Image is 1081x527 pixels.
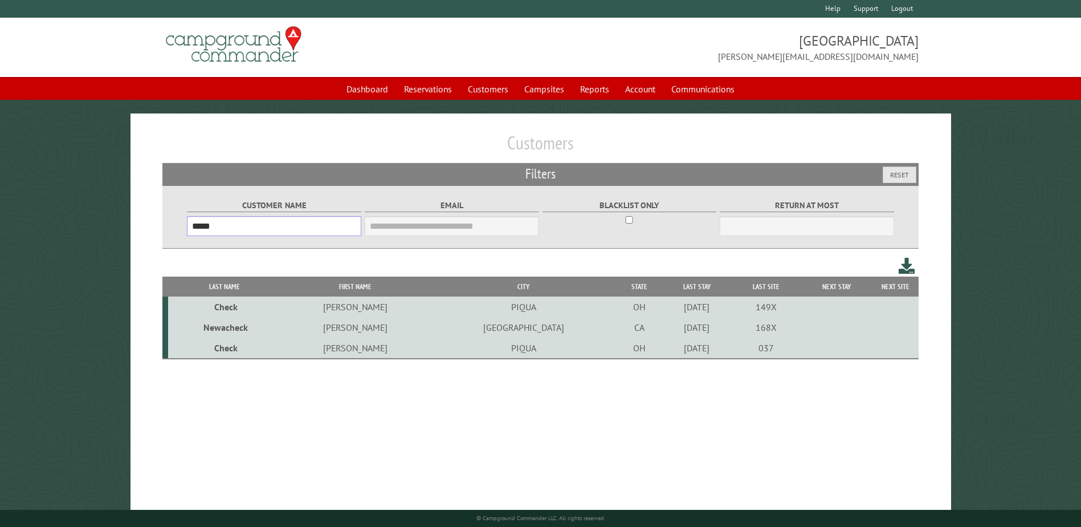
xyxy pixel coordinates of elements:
[168,317,280,338] td: Newacheck
[617,297,662,317] td: OH
[162,163,918,185] h2: Filters
[732,317,801,338] td: 168X
[168,338,280,359] td: Check
[430,297,617,317] td: PIQUA
[617,277,662,297] th: State
[280,297,430,317] td: [PERSON_NAME]
[187,199,361,212] label: Customer Name
[663,301,729,313] div: [DATE]
[168,297,280,317] td: Check
[365,199,539,212] label: Email
[476,514,605,522] small: © Campground Commander LLC. All rights reserved.
[618,78,662,100] a: Account
[280,317,430,338] td: [PERSON_NAME]
[542,199,716,212] label: Blacklist only
[617,338,662,359] td: OH
[162,132,918,163] h1: Customers
[430,277,617,297] th: City
[517,78,571,100] a: Campsites
[617,317,662,338] td: CA
[280,277,430,297] th: First Name
[662,277,732,297] th: Last Stay
[732,338,801,359] td: 037
[340,78,395,100] a: Dashboard
[883,167,916,183] button: Reset
[461,78,515,100] a: Customers
[663,322,729,333] div: [DATE]
[397,78,459,100] a: Reservations
[663,342,729,354] div: [DATE]
[664,78,741,100] a: Communications
[168,277,280,297] th: Last Name
[430,317,617,338] td: [GEOGRAPHIC_DATA]
[280,338,430,359] td: [PERSON_NAME]
[800,277,872,297] th: Next Stay
[732,277,801,297] th: Last Site
[573,78,616,100] a: Reports
[720,199,894,212] label: Return at most
[541,31,919,63] span: [GEOGRAPHIC_DATA] [PERSON_NAME][EMAIL_ADDRESS][DOMAIN_NAME]
[162,22,305,67] img: Campground Commander
[899,256,915,277] a: Download this customer list (.csv)
[732,297,801,317] td: 149X
[430,338,617,359] td: PIQUA
[873,277,919,297] th: Next Site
